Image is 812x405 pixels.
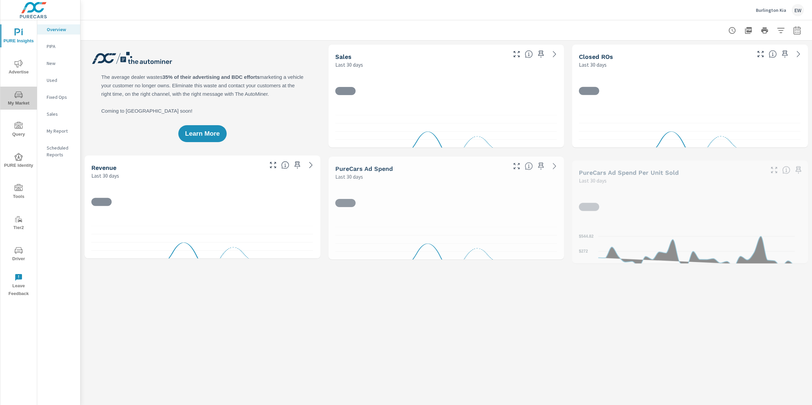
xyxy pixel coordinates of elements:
[47,60,75,67] p: New
[2,215,35,232] span: Tier2
[335,61,363,69] p: Last 30 days
[335,165,393,172] h5: PureCars Ad Spend
[2,184,35,201] span: Tools
[335,173,363,181] p: Last 30 days
[268,160,278,171] button: Make Fullscreen
[0,20,37,300] div: nav menu
[47,94,75,100] p: Fixed Ops
[91,164,116,171] h5: Revenue
[769,164,780,175] button: Make Fullscreen
[579,234,594,239] text: $544.82
[525,50,533,58] span: Number of vehicles sold by the dealership over the selected date range. [Source: This data is sou...
[536,161,546,172] span: Save this to your personalized report
[91,172,119,180] p: Last 30 days
[579,176,607,184] p: Last 30 days
[579,61,607,69] p: Last 30 days
[37,92,80,102] div: Fixed Ops
[47,128,75,134] p: My Report
[306,160,316,171] a: See more details in report
[47,43,75,50] p: PIPA
[793,49,804,60] a: See more details in report
[37,75,80,85] div: Used
[37,109,80,119] div: Sales
[47,26,75,33] p: Overview
[758,24,771,37] button: Print Report
[2,91,35,107] span: My Market
[185,131,220,137] span: Learn More
[579,53,613,60] h5: Closed ROs
[579,249,588,253] text: $272
[782,166,790,174] span: Average cost of advertising per each vehicle sold at the dealer over the selected date range. The...
[292,160,303,171] span: Save this to your personalized report
[2,122,35,138] span: Query
[790,24,804,37] button: Select Date Range
[511,161,522,172] button: Make Fullscreen
[774,24,788,37] button: Apply Filters
[549,49,560,60] a: See more details in report
[37,143,80,160] div: Scheduled Reports
[47,77,75,84] p: Used
[37,126,80,136] div: My Report
[536,49,546,60] span: Save this to your personalized report
[793,164,804,175] span: Save this to your personalized report
[2,60,35,76] span: Advertise
[549,161,560,172] a: See more details in report
[511,49,522,60] button: Make Fullscreen
[37,24,80,35] div: Overview
[525,162,533,170] span: Total cost of media for all PureCars channels for the selected dealership group over the selected...
[281,161,289,169] span: Total sales revenue over the selected date range. [Source: This data is sourced from the dealer’s...
[37,58,80,68] div: New
[2,28,35,45] span: PURE Insights
[2,153,35,170] span: PURE Identity
[792,4,804,16] div: EW
[335,53,352,60] h5: Sales
[780,49,790,60] span: Save this to your personalized report
[47,144,75,158] p: Scheduled Reports
[756,7,786,13] p: Burlington Kia
[178,125,226,142] button: Learn More
[579,169,679,176] h5: PureCars Ad Spend Per Unit Sold
[769,50,777,58] span: Number of Repair Orders Closed by the selected dealership group over the selected time range. [So...
[47,111,75,117] p: Sales
[755,49,766,60] button: Make Fullscreen
[37,41,80,51] div: PIPA
[742,24,755,37] button: "Export Report to PDF"
[2,273,35,298] span: Leave Feedback
[2,246,35,263] span: Driver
